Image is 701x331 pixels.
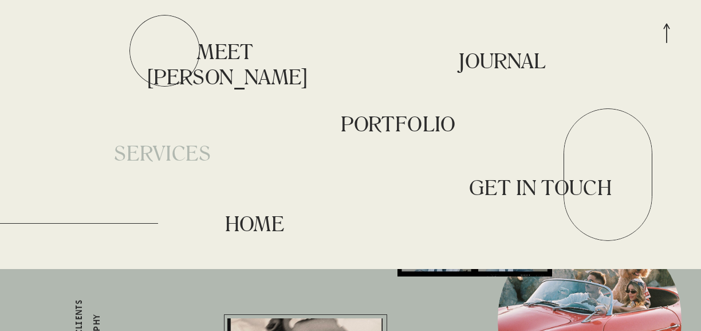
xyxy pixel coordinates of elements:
a: GET IN TOUCH [467,175,614,199]
a: SERVICES [82,141,242,168]
a: portfolio [318,111,478,139]
a: meet [PERSON_NAME] [145,39,305,67]
a: HOME [175,211,334,239]
a: journal [458,48,548,72]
